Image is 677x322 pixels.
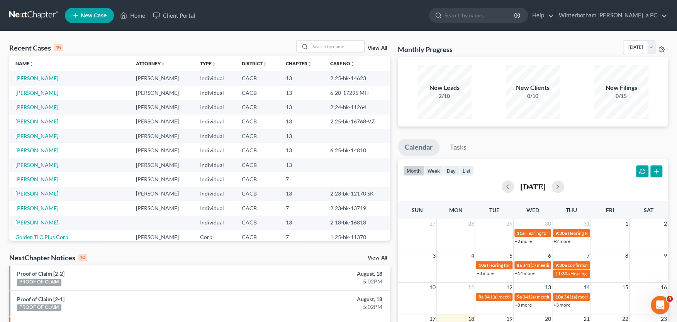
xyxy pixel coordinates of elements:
[459,165,474,176] button: list
[236,187,279,201] td: CACB
[194,143,236,157] td: Individual
[279,129,324,143] td: 13
[660,283,668,292] span: 16
[484,294,558,300] span: 341(a) meeting for [PERSON_NAME]
[467,219,475,228] span: 28
[236,158,279,172] td: CACB
[443,165,459,176] button: day
[194,216,236,230] td: Individual
[324,230,390,244] td: 1:25-bk-11370
[279,201,324,215] td: 7
[130,143,193,157] td: [PERSON_NAME]
[570,271,631,276] span: Hearing for [PERSON_NAME]
[194,100,236,114] td: Individual
[568,262,655,268] span: confirmation hearing for [PERSON_NAME]
[487,262,588,268] span: Hearing for [PERSON_NAME] & [PERSON_NAME]
[553,238,570,244] a: +2 more
[515,270,534,276] a: +14 more
[236,172,279,186] td: CACB
[130,158,193,172] td: [PERSON_NAME]
[476,270,493,276] a: +3 more
[398,45,453,54] h3: Monthly Progress
[506,219,513,228] span: 29
[624,251,629,260] span: 8
[368,46,387,51] a: View All
[586,251,590,260] span: 7
[553,302,570,308] a: +3 more
[266,303,382,311] div: 5:02PM
[279,158,324,172] td: 13
[606,207,614,213] span: Fri
[568,230,674,236] span: Hearing for [PERSON_NAME] and [PERSON_NAME]
[194,71,236,85] td: Individual
[324,86,390,100] td: 6:20-17295 MH
[54,44,63,51] div: 15
[417,83,472,92] div: New Leads
[478,262,486,268] span: 10a
[528,8,554,22] a: Help
[194,230,236,244] td: Corp
[555,8,667,22] a: Winterbotham [PERSON_NAME], a PC
[279,100,324,114] td: 13
[566,207,577,213] span: Thu
[15,190,58,197] a: [PERSON_NAME]
[130,129,193,143] td: [PERSON_NAME]
[555,230,567,236] span: 9:30a
[324,143,390,157] td: 6:25-bk-14810
[310,41,364,52] input: Search by name...
[526,207,539,213] span: Wed
[266,270,382,278] div: August, 18
[130,71,193,85] td: [PERSON_NAME]
[523,262,597,268] span: 341(a) meeting for [PERSON_NAME]
[525,230,668,236] span: Hearing for [PERSON_NAME] and [PERSON_NAME] [PERSON_NAME]
[200,61,216,66] a: Typeunfold_more
[621,283,629,292] span: 15
[509,251,513,260] span: 5
[279,216,324,230] td: 13
[130,201,193,215] td: [PERSON_NAME]
[194,201,236,215] td: Individual
[242,61,267,66] a: Districtunfold_more
[517,230,524,236] span: 11a
[15,219,58,226] a: [PERSON_NAME]
[161,62,165,66] i: unfold_more
[81,13,107,19] span: New Case
[15,162,58,168] a: [PERSON_NAME]
[651,296,669,314] iframe: Intercom live chat
[130,187,193,201] td: [PERSON_NAME]
[236,201,279,215] td: CACB
[644,207,653,213] span: Sat
[263,62,267,66] i: unfold_more
[194,158,236,172] td: Individual
[279,71,324,85] td: 13
[136,61,165,66] a: Attorneyunfold_more
[324,201,390,215] td: 2:23-bk-13719
[324,216,390,230] td: 2:18-bk-16818
[583,219,590,228] span: 31
[663,219,668,228] span: 2
[236,230,279,244] td: CACB
[194,187,236,201] td: Individual
[9,253,87,262] div: NextChapter Notices
[307,62,312,66] i: unfold_more
[506,83,560,92] div: New Clients
[547,251,552,260] span: 6
[194,129,236,143] td: Individual
[470,251,475,260] span: 4
[130,172,193,186] td: [PERSON_NAME]
[78,254,87,261] div: 10
[15,234,70,240] a: Golden TLC Plus Corp.
[17,304,61,311] div: PROOF OF CLAIM
[412,207,423,213] span: Sun
[15,89,58,96] a: [PERSON_NAME]
[130,115,193,129] td: [PERSON_NAME]
[324,71,390,85] td: 2:25-bk-14623
[594,83,648,92] div: New Filings
[324,187,390,201] td: 2:23-bk-12170 SK
[15,75,58,81] a: [PERSON_NAME]
[478,294,483,300] span: 8a
[279,172,324,186] td: 7
[350,62,355,66] i: unfold_more
[583,283,590,292] span: 14
[555,271,570,276] span: 11:30a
